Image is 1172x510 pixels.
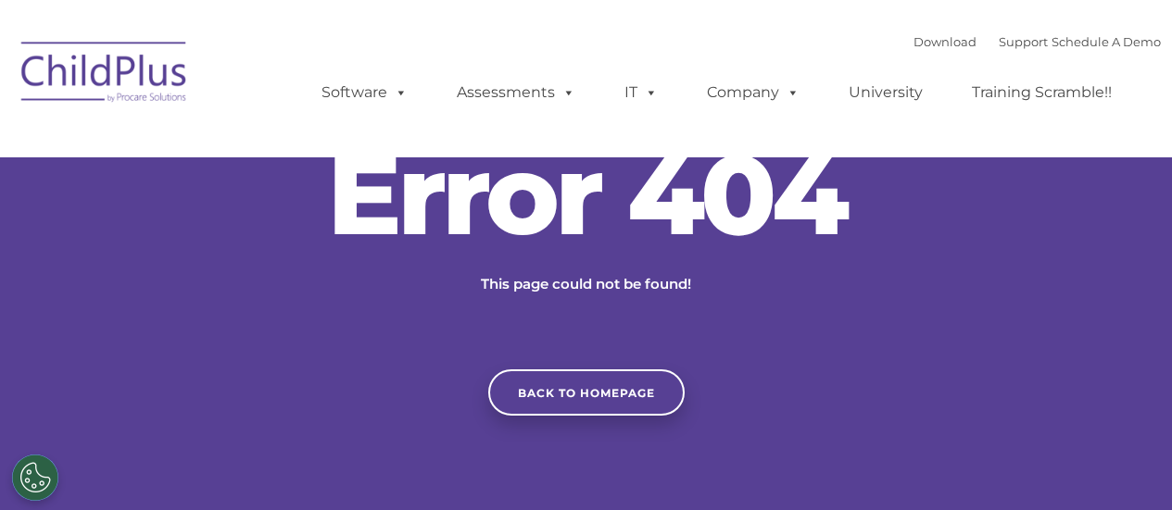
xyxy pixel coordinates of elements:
[999,34,1048,49] a: Support
[438,74,594,111] a: Assessments
[606,74,676,111] a: IT
[12,454,58,501] button: Cookies Settings
[392,273,781,295] p: This page could not be found!
[12,29,197,121] img: ChildPlus by Procare Solutions
[688,74,818,111] a: Company
[309,139,864,250] h2: Error 404
[914,34,977,49] a: Download
[1052,34,1161,49] a: Schedule A Demo
[488,369,685,416] a: Back to homepage
[830,74,941,111] a: University
[953,74,1130,111] a: Training Scramble!!
[914,34,1161,49] font: |
[303,74,426,111] a: Software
